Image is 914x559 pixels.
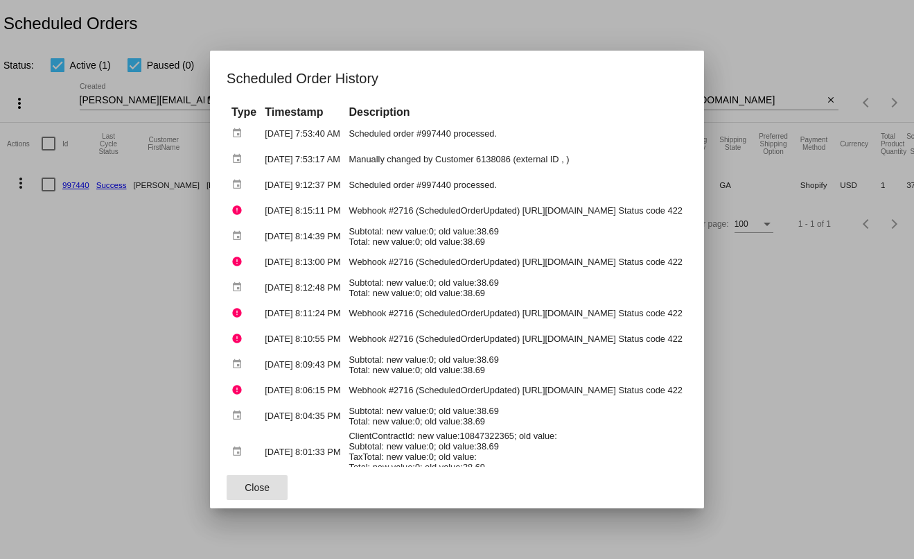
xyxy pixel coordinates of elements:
td: [DATE] 7:53:40 AM [261,121,344,146]
mat-icon: event [231,354,248,375]
td: [DATE] 8:13:00 PM [261,250,344,274]
td: [DATE] 8:14:39 PM [261,224,344,248]
mat-icon: error [231,379,248,401]
td: [DATE] 8:10:55 PM [261,327,344,351]
h1: Scheduled Order History [227,67,687,89]
th: Timestamp [261,105,344,120]
td: [DATE] 8:04:35 PM [261,404,344,428]
mat-icon: error [231,302,248,324]
td: [DATE] 8:06:15 PM [261,378,344,402]
td: Webhook #2716 (ScheduledOrderUpdated) [URL][DOMAIN_NAME] Status code 422 [346,250,686,274]
mat-icon: event [231,277,248,298]
span: Close [245,482,270,493]
td: Webhook #2716 (ScheduledOrderUpdated) [URL][DOMAIN_NAME] Status code 422 [346,327,686,351]
td: ClientContractId: new value:10847322365; old value: Subtotal: new value:0; old value:38.69 TaxTot... [346,429,686,474]
mat-icon: event [231,174,248,196]
td: Subtotal: new value:0; old value:38.69 Total: new value:0; old value:38.69 [346,224,686,248]
mat-icon: event [231,225,248,247]
td: [DATE] 8:01:33 PM [261,429,344,474]
mat-icon: event [231,123,248,144]
th: Type [228,105,260,120]
td: Manually changed by Customer 6138086 (external ID , ) [346,147,686,171]
td: Subtotal: new value:0; old value:38.69 Total: new value:0; old value:38.69 [346,275,686,300]
td: Subtotal: new value:0; old value:38.69 Total: new value:0; old value:38.69 [346,352,686,377]
mat-icon: event [231,148,248,170]
td: Webhook #2716 (ScheduledOrderUpdated) [URL][DOMAIN_NAME] Status code 422 [346,198,686,223]
td: Webhook #2716 (ScheduledOrderUpdated) [URL][DOMAIN_NAME] Status code 422 [346,378,686,402]
td: [DATE] 8:15:11 PM [261,198,344,223]
mat-icon: event [231,405,248,427]
mat-icon: error [231,200,248,221]
mat-icon: event [231,441,248,463]
td: [DATE] 9:12:37 PM [261,173,344,197]
td: Scheduled order #997440 processed. [346,173,686,197]
button: Close dialog [227,475,288,500]
td: [DATE] 8:11:24 PM [261,301,344,325]
mat-icon: error [231,328,248,350]
td: [DATE] 8:12:48 PM [261,275,344,300]
td: Subtotal: new value:0; old value:38.69 Total: new value:0; old value:38.69 [346,404,686,428]
td: [DATE] 7:53:17 AM [261,147,344,171]
td: Scheduled order #997440 processed. [346,121,686,146]
th: Description [346,105,686,120]
td: [DATE] 8:09:43 PM [261,352,344,377]
td: Webhook #2716 (ScheduledOrderUpdated) [URL][DOMAIN_NAME] Status code 422 [346,301,686,325]
mat-icon: error [231,251,248,273]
